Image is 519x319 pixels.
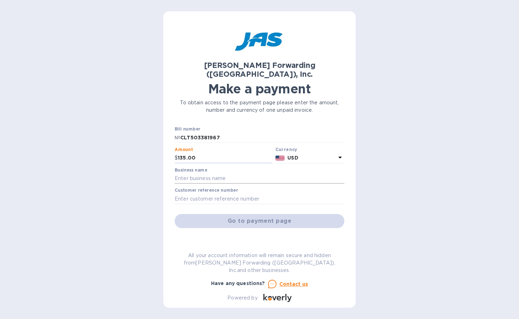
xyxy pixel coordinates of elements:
b: Have any questions? [211,280,265,286]
img: USD [275,156,285,161]
label: Business name [175,168,207,172]
p: Powered by [227,294,257,302]
b: USD [287,155,298,161]
input: 0.00 [178,153,273,163]
label: Bill number [175,127,200,132]
input: Enter bill number [180,132,344,143]
b: Currency [275,147,297,152]
h1: Make a payment [175,81,344,96]
input: Enter business name [175,173,344,184]
p: All your account information will remain secure and hidden from [PERSON_NAME] Forwarding ([GEOGRA... [175,252,344,274]
b: You can pay using: [235,237,284,243]
p: $ [175,154,178,162]
u: Contact us [279,281,308,287]
p: To obtain access to the payment page please enter the amount, number and currency of one unpaid i... [175,99,344,114]
label: Amount [175,147,193,152]
b: [PERSON_NAME] Forwarding ([GEOGRAPHIC_DATA]), Inc. [204,61,315,79]
input: Enter customer reference number [175,193,344,204]
p: № [175,134,180,141]
label: Customer reference number [175,188,238,193]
